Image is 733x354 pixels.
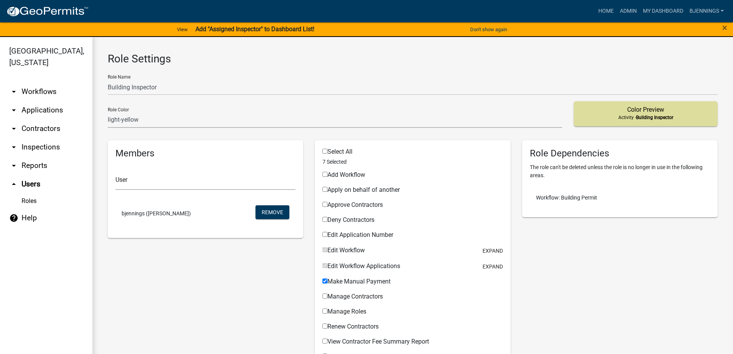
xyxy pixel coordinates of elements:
[322,172,503,181] div: Workflow Applications
[255,205,289,219] button: Remove
[122,211,191,216] span: bjennings ([PERSON_NAME])
[467,23,510,36] button: Don't show again
[322,232,503,241] div: Workflow Applications
[322,309,327,314] input: Manage Roles
[327,262,400,270] span: Edit Workflow Applications
[617,4,640,18] a: Admin
[9,213,18,223] i: help
[686,4,727,18] a: bjennings
[322,232,327,237] input: Edit Application Number
[636,115,673,120] span: Building Inspector
[580,114,711,121] p: Activity -
[722,23,727,32] button: Close
[322,294,503,303] div: Workflow Applications
[483,247,503,255] button: expand
[322,324,503,333] div: Workflow Applications
[327,278,391,285] span: Make Manual Payment
[9,161,18,170] i: arrow_drop_down
[322,279,503,288] div: Workflow Applications
[9,124,18,133] i: arrow_drop_down
[322,263,327,268] input: Edit Workflow Applications
[9,180,18,189] i: arrow_drop_up
[322,172,327,177] input: Add Workflow
[322,294,327,299] input: Manage Contractors
[322,187,327,192] input: Apply on behalf of another
[580,106,711,113] h5: Color Preview
[115,148,296,159] h5: Members
[322,339,503,348] div: Workflow Applications
[322,263,503,273] div: Workflow Applications
[322,247,503,257] div: Workflow Applications
[9,143,18,152] i: arrow_drop_down
[322,149,352,155] label: Select All
[322,149,327,154] input: Select All
[322,202,327,207] input: Approve Contractors
[322,217,327,222] input: Deny Contractors
[722,22,727,33] span: ×
[195,25,314,33] strong: Add "Assigned Inspector" to Dashboard List!
[530,189,710,206] li: Workflow: Building Permit
[322,324,327,329] input: Renew Contractors
[483,263,503,271] button: expand
[322,187,503,196] div: Workflow Applications
[595,4,617,18] a: Home
[322,309,503,318] div: Workflow Applications
[322,217,503,226] div: Workflow Applications
[9,106,18,115] i: arrow_drop_down
[322,247,327,252] input: Edit Workflow
[174,23,191,36] a: View
[108,52,718,65] h3: Role Settings
[322,279,327,284] input: Make Manual Payment
[640,4,686,18] a: My Dashboard
[327,247,365,254] span: Edit Workflow
[530,148,710,159] h5: Role Dependencies
[530,163,710,180] p: The role can't be deleted unless the role is no longer in use in the following areas.
[322,202,503,211] div: Workflow Applications
[9,87,18,96] i: arrow_drop_down
[322,339,327,344] input: View Contractor Fee Summary Report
